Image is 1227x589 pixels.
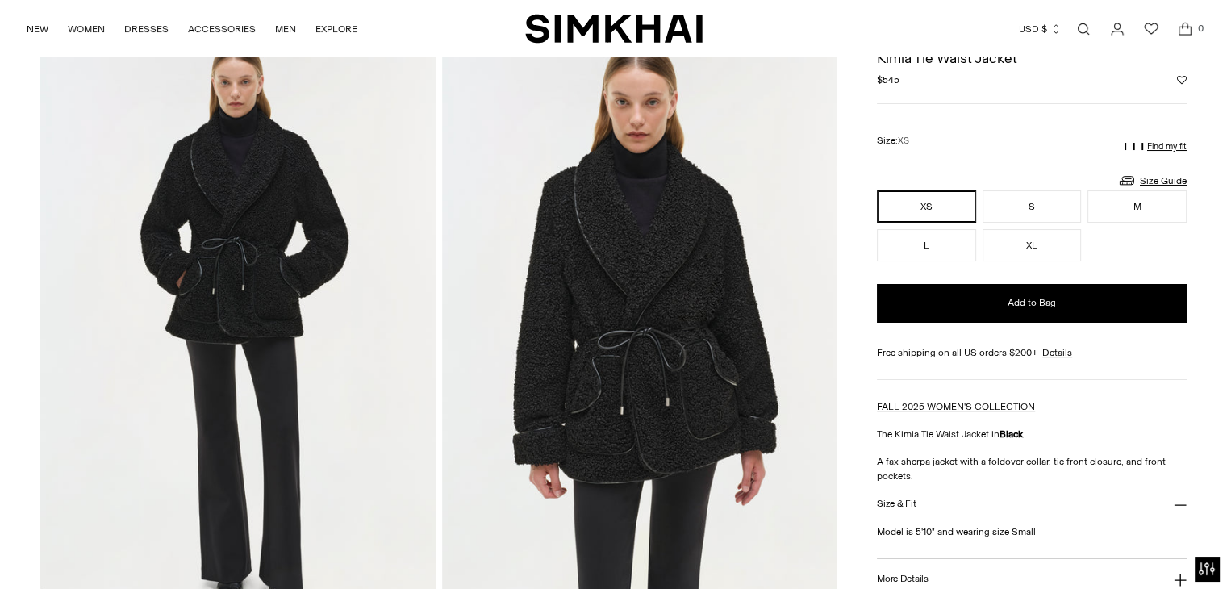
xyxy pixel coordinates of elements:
span: 0 [1193,21,1208,36]
a: Open search modal [1067,13,1100,45]
h1: Kimia Tie Waist Jacket [877,51,1187,65]
a: DRESSES [124,11,169,47]
button: USD $ [1019,11,1062,47]
span: XS [898,136,909,146]
button: S [983,190,1082,223]
p: The Kimia Tie Waist Jacket in [877,427,1187,441]
button: L [877,229,976,261]
span: Add to Bag [1008,296,1056,310]
button: Add to Bag [877,284,1187,323]
span: $545 [877,73,899,87]
iframe: Sign Up via Text for Offers [13,528,162,576]
h3: Size & Fit [877,499,916,509]
a: Go to the account page [1101,13,1133,45]
a: SIMKHAI [525,13,703,44]
a: Wishlist [1135,13,1167,45]
p: A fax sherpa jacket with a foldover collar, tie front closure, and front pockets. [877,454,1187,483]
strong: Black [1000,428,1023,440]
a: Size Guide [1117,170,1187,190]
a: Details [1042,345,1072,360]
button: XS [877,190,976,223]
button: Size & Fit [877,483,1187,524]
a: Open cart modal [1169,13,1201,45]
label: Size: [877,133,909,148]
a: ACCESSORIES [188,11,256,47]
h3: More Details [877,574,928,584]
p: Model is 5'10" and wearing size Small [877,524,1187,539]
a: MEN [275,11,296,47]
a: WOMEN [68,11,105,47]
a: FALL 2025 WOMEN'S COLLECTION [877,401,1035,412]
button: Add to Wishlist [1177,75,1187,85]
button: XL [983,229,1082,261]
button: M [1087,190,1187,223]
a: EXPLORE [315,11,357,47]
div: Free shipping on all US orders $200+ [877,345,1187,360]
a: NEW [27,11,48,47]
